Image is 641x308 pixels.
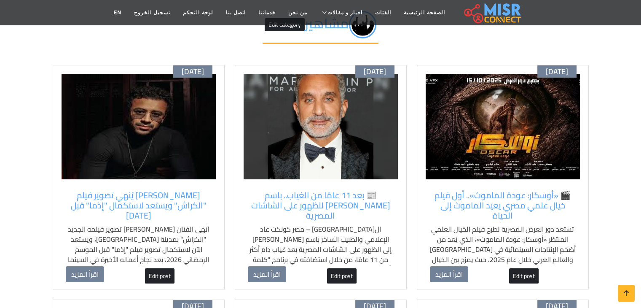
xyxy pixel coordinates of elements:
a: Edit post [509,268,539,284]
img: فلم اوسكار عودة الماموث [426,74,580,179]
a: من نحن [282,5,313,21]
a: اقرأ المزيد [248,266,286,282]
a: تسجيل الخروج [128,5,177,21]
a: لوحة التحكم [177,5,219,21]
a: الفئات [369,5,397,21]
a: [PERSON_NAME] يُنهي تصوير فيلم "الكراش" ويستعد لاستكمال "إذما" قبل [DATE] [66,190,212,221]
img: main.misr_connect [464,2,520,23]
p: تستعد دور العرض المصرية لطرح فيلم الخيال العلمي المنتظر «أوسكار: عودة الماموث»، الذي يُعد من أضخم... [430,224,576,275]
span: [DATE] [546,67,568,76]
a: اخبار و مقالات [313,5,369,21]
p: أنهى الفنان [PERSON_NAME] تصوير فيلمه الجديد "الكراش" بمدينة [GEOGRAPHIC_DATA]، ويستعد الآن لاستك... [66,224,212,275]
img: أحمد داود أثناء تصوير فيلم الكراش في الغردقة [62,74,216,179]
a: اتصل بنا [220,5,252,21]
a: EN [107,5,128,21]
a: خدماتنا [252,5,282,21]
p: ال[GEOGRAPHIC_DATA] – مصر كونكت عاد الإعلامي والطبيب الساخر باسم [PERSON_NAME] إلى الظهور على الش... [248,224,394,285]
a: الصفحة الرئيسية [397,5,451,21]
a: اقرأ المزيد [66,266,104,282]
a: 📰 بعد 11 عامًا من الغياب.. باسم [PERSON_NAME] للظهور على الشاشات المصرية [248,190,394,221]
img: باسم يوسف [244,74,398,179]
span: اخبار و مقالات [327,9,362,16]
span: [DATE] [182,67,204,76]
a: اقرأ المزيد [430,266,468,282]
a: Edit post [327,268,357,284]
a: 🎬 «أوسكار: عودة الماموث».. أول فيلم خيال علمي مصري يعيد الماموث إلى الحياة [430,190,576,221]
span: [DATE] [364,67,386,76]
a: Edit post [145,268,174,284]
